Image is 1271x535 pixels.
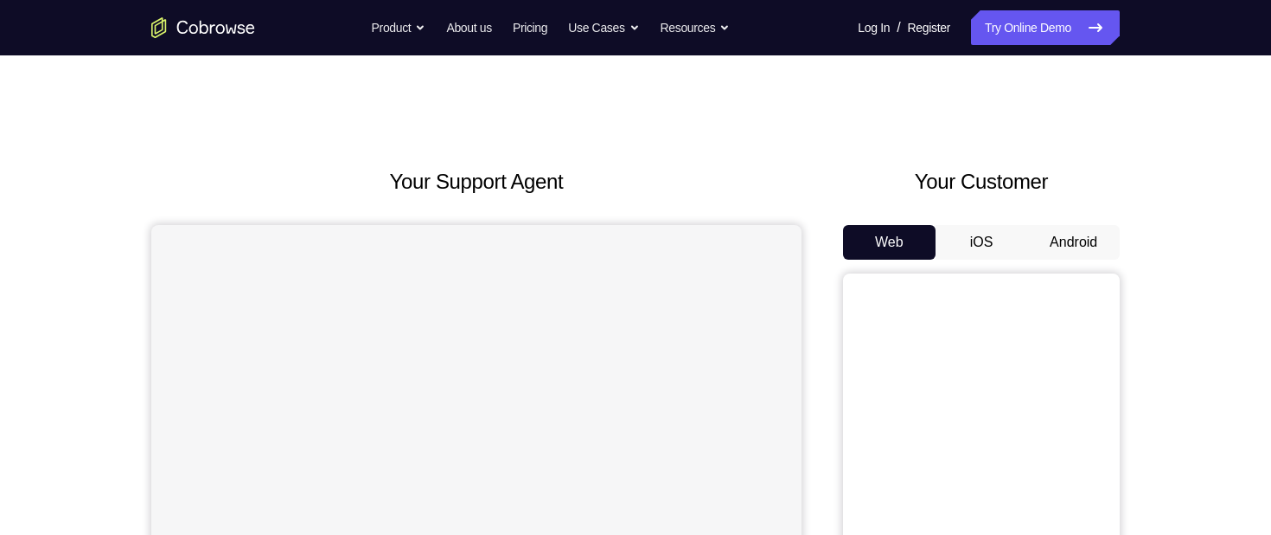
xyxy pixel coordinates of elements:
[446,10,491,45] a: About us
[908,10,950,45] a: Register
[897,17,900,38] span: /
[661,10,731,45] button: Resources
[1027,225,1120,260] button: Android
[372,10,426,45] button: Product
[971,10,1120,45] a: Try Online Demo
[151,166,802,197] h2: Your Support Agent
[513,10,547,45] a: Pricing
[151,17,255,38] a: Go to the home page
[936,225,1028,260] button: iOS
[843,225,936,260] button: Web
[568,10,639,45] button: Use Cases
[858,10,890,45] a: Log In
[843,166,1120,197] h2: Your Customer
